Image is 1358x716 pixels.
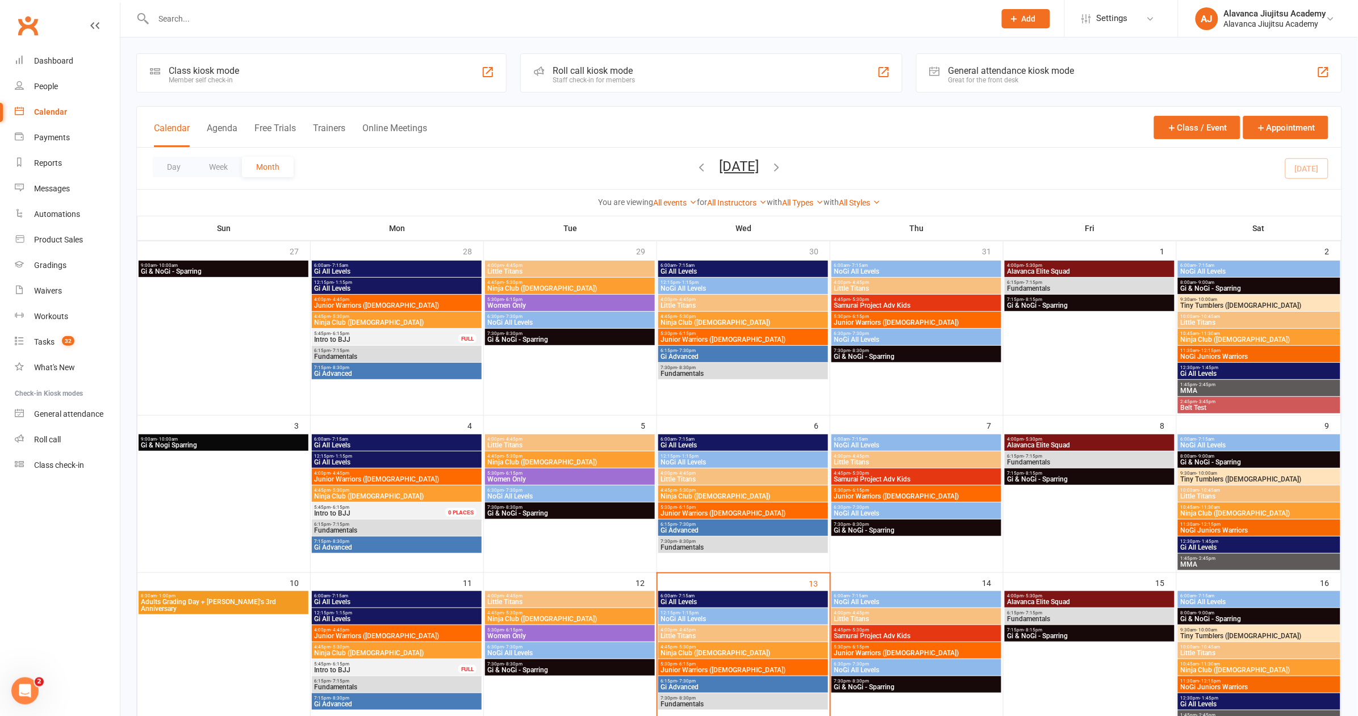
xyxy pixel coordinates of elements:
[314,522,480,527] span: 6:15pm
[331,471,350,476] span: - 4:45pm
[1007,302,1173,309] span: Gi & NoGi - Sparring
[677,263,695,268] span: - 7:15am
[661,314,826,319] span: 4:45pm
[154,123,190,147] button: Calendar
[1180,336,1338,343] span: Ninja Club ([DEMOGRAPHIC_DATA])
[62,336,74,346] span: 32
[1180,348,1338,353] span: 11:30am
[834,488,1000,493] span: 5:30pm
[15,253,120,278] a: Gradings
[487,314,653,319] span: 6:30pm
[1024,454,1043,459] span: - 7:15pm
[487,493,653,500] span: NoGi All Levels
[1180,280,1338,285] span: 8:00am
[678,522,696,527] span: - 7:30pm
[35,677,44,686] span: 2
[314,370,480,377] span: Gi Advanced
[487,471,653,476] span: 5:30pm
[678,297,696,302] span: - 4:45pm
[1004,216,1177,240] th: Fri
[467,416,483,434] div: 4
[34,337,55,346] div: Tasks
[15,355,120,380] a: What's New
[15,227,120,253] a: Product Sales
[504,331,523,336] span: - 8:30pm
[661,285,826,292] span: NoGi All Levels
[314,319,480,326] span: Ninja Club ([DEMOGRAPHIC_DATA])
[315,509,351,517] span: Intro to BJJ
[834,471,1000,476] span: 4:45pm
[851,280,870,285] span: - 4:45pm
[169,65,239,76] div: Class kiosk mode
[331,522,350,527] span: - 7:15pm
[314,297,480,302] span: 4:00pm
[661,510,826,517] span: Junior Warriors ([DEMOGRAPHIC_DATA])
[834,353,1000,360] span: Gi & NoGi - Sparring
[487,488,653,493] span: 6:30pm
[1180,505,1338,510] span: 10:45am
[34,261,66,270] div: Gradings
[504,314,523,319] span: - 7:30pm
[814,416,830,434] div: 6
[331,314,350,319] span: - 5:30pm
[487,268,653,275] span: Little Titans
[1180,476,1338,483] span: Tiny Tumblers ([DEMOGRAPHIC_DATA])
[153,157,195,177] button: Day
[851,454,870,459] span: - 4:45pm
[1180,297,1338,302] span: 9:30am
[334,280,353,285] span: - 1:15pm
[15,125,120,150] a: Payments
[661,297,826,302] span: 4:00pm
[851,331,870,336] span: - 7:30pm
[661,302,826,309] span: Little Titans
[137,216,311,240] th: Sun
[1007,459,1173,466] span: Fundamentals
[680,280,699,285] span: - 1:15pm
[1325,241,1341,260] div: 2
[15,202,120,227] a: Automations
[851,348,870,353] span: - 8:30pm
[851,488,870,493] span: - 6:15pm
[1002,9,1050,28] button: Add
[487,437,653,442] span: 4:00pm
[242,157,294,177] button: Month
[141,437,307,442] span: 9:00am
[850,437,868,442] span: - 7:15am
[314,437,480,442] span: 6:00am
[487,510,653,517] span: Gi & NoGi - Sparring
[141,263,307,268] span: 9:00am
[362,123,427,147] button: Online Meetings
[707,198,767,207] a: All Instructors
[850,263,868,268] span: - 7:15am
[458,334,477,343] div: FULL
[34,312,68,321] div: Workouts
[1160,416,1176,434] div: 8
[314,314,480,319] span: 4:45pm
[851,522,870,527] span: - 8:30pm
[15,329,120,355] a: Tasks 32
[1024,263,1043,268] span: - 5:30pm
[34,184,70,193] div: Messages
[834,302,1000,309] span: Samurai Project Adv Kids
[34,133,70,142] div: Payments
[15,48,120,74] a: Dashboard
[661,280,826,285] span: 12:15pm
[34,286,62,295] div: Waivers
[661,319,826,326] span: Ninja Club ([DEMOGRAPHIC_DATA])
[553,76,635,84] div: Staff check-in for members
[809,241,830,260] div: 30
[141,442,307,449] span: Gi & Nogi Sparring
[1024,297,1043,302] span: - 8:15pm
[1197,263,1215,268] span: - 7:15am
[1024,471,1043,476] span: - 8:15pm
[834,476,1000,483] span: Samurai Project Adv Kids
[314,505,459,510] span: 5:45pm
[680,454,699,459] span: - 1:15pm
[504,454,523,459] span: - 5:30pm
[1007,437,1173,442] span: 4:00pm
[15,176,120,202] a: Messages
[1197,471,1218,476] span: - 10:00am
[487,459,653,466] span: Ninja Club ([DEMOGRAPHIC_DATA])
[15,453,120,478] a: Class kiosk mode
[661,442,826,449] span: Gi All Levels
